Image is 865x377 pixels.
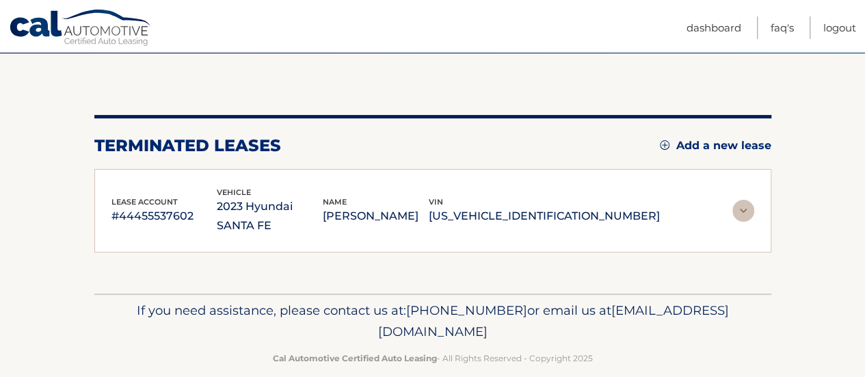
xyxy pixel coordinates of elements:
a: Logout [823,16,856,39]
span: [PHONE_NUMBER] [406,302,527,318]
a: Dashboard [687,16,741,39]
span: name [323,197,347,207]
p: - All Rights Reserved - Copyright 2025 [103,351,762,365]
p: 2023 Hyundai SANTA FE [217,197,323,235]
span: vin [429,197,443,207]
a: FAQ's [771,16,794,39]
strong: Cal Automotive Certified Auto Leasing [273,353,437,363]
p: [PERSON_NAME] [323,207,429,226]
img: accordion-rest.svg [732,200,754,222]
span: vehicle [217,187,251,197]
p: If you need assistance, please contact us at: or email us at [103,300,762,343]
p: #44455537602 [111,207,217,226]
span: lease account [111,197,178,207]
a: Add a new lease [660,139,771,153]
h2: terminated leases [94,135,281,156]
img: add.svg [660,140,669,150]
p: [US_VEHICLE_IDENTIFICATION_NUMBER] [429,207,660,226]
a: Cal Automotive [9,9,152,49]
